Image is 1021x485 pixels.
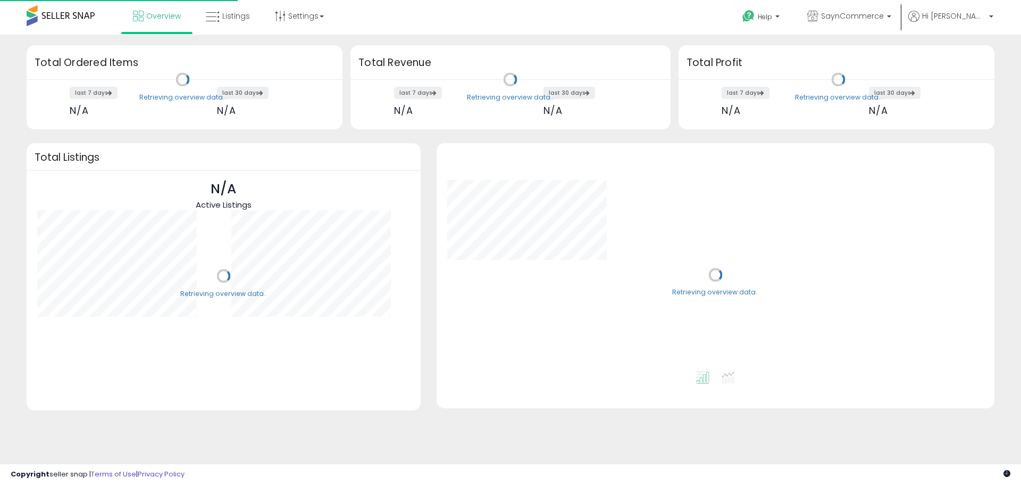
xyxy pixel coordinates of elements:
div: seller snap | | [11,470,185,480]
a: Hi [PERSON_NAME] [908,11,993,35]
a: Help [734,2,790,35]
span: SaynCommerce [821,11,884,21]
a: Terms of Use [91,469,136,479]
strong: Copyright [11,469,49,479]
span: Listings [222,11,250,21]
div: Retrieving overview data.. [672,288,759,298]
a: Privacy Policy [138,469,185,479]
span: Overview [146,11,181,21]
div: Retrieving overview data.. [795,93,882,102]
div: Retrieving overview data.. [139,93,226,102]
span: Help [758,12,772,21]
i: Get Help [742,10,755,23]
span: Hi [PERSON_NAME] [922,11,986,21]
div: Retrieving overview data.. [467,93,554,102]
div: Retrieving overview data.. [180,289,267,299]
